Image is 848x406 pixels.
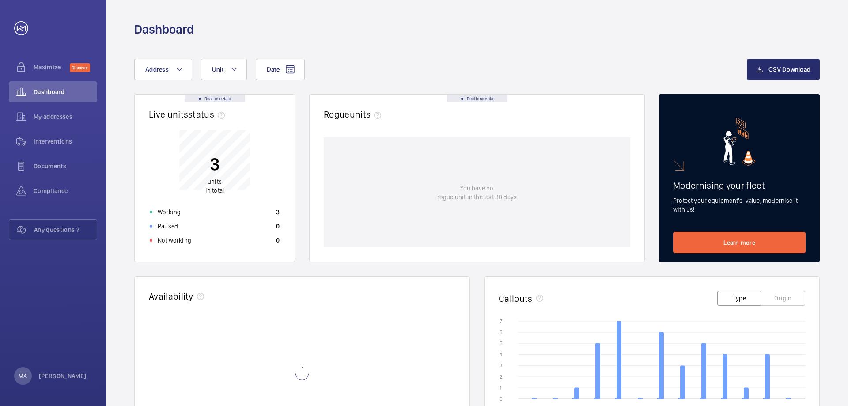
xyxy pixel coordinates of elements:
[34,87,97,96] span: Dashboard
[500,362,503,368] text: 3
[188,109,228,120] span: status
[201,59,247,80] button: Unit
[499,293,533,304] h2: Callouts
[149,291,193,302] h2: Availability
[34,186,97,195] span: Compliance
[134,21,194,38] h1: Dashboard
[158,236,191,245] p: Not working
[717,291,761,306] button: Type
[34,137,97,146] span: Interventions
[185,95,245,102] div: Real time data
[267,66,280,73] span: Date
[723,118,756,166] img: marketing-card.svg
[324,109,385,120] h2: Rogue
[350,109,385,120] span: units
[276,236,280,245] p: 0
[39,372,87,380] p: [PERSON_NAME]
[145,66,169,73] span: Address
[34,162,97,171] span: Documents
[276,208,280,216] p: 3
[500,385,502,391] text: 1
[500,318,502,324] text: 7
[134,59,192,80] button: Address
[447,95,507,102] div: Real time data
[34,112,97,121] span: My addresses
[34,225,97,234] span: Any questions ?
[34,63,70,72] span: Maximize
[500,329,503,335] text: 6
[673,180,806,191] h2: Modernising your fleet
[256,59,305,80] button: Date
[212,66,223,73] span: Unit
[761,291,805,306] button: Origin
[205,177,224,195] p: in total
[70,63,90,72] span: Discover
[158,222,178,231] p: Paused
[500,351,503,357] text: 4
[500,340,503,346] text: 5
[19,372,27,380] p: MA
[673,232,806,253] a: Learn more
[276,222,280,231] p: 0
[437,184,517,201] p: You have no rogue unit in the last 30 days
[747,59,820,80] button: CSV Download
[158,208,181,216] p: Working
[205,153,224,175] p: 3
[149,109,228,120] h2: Live units
[673,196,806,214] p: Protect your equipment's value, modernise it with us!
[768,66,810,73] span: CSV Download
[208,178,222,185] span: units
[500,396,503,402] text: 0
[500,374,502,380] text: 2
